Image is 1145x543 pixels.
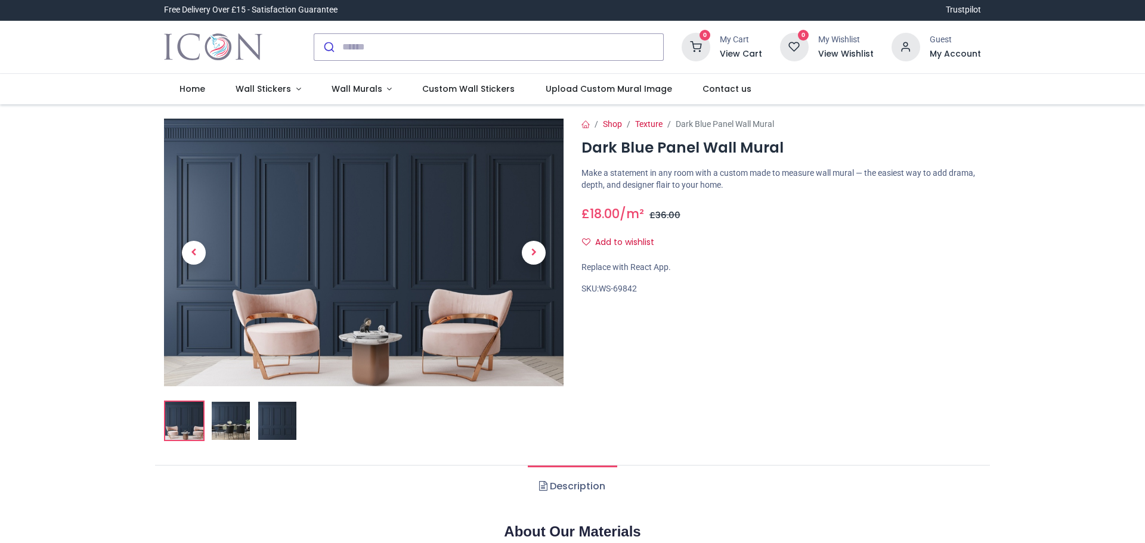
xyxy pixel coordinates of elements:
a: My Account [930,48,981,60]
span: Custom Wall Stickers [422,83,515,95]
span: Home [180,83,205,95]
span: Dark Blue Panel Wall Mural [676,119,774,129]
div: Guest [930,34,981,46]
a: Shop [603,119,622,129]
span: /m² [620,205,644,222]
img: Dark Blue Panel Wall Mural [164,119,564,386]
img: Icon Wall Stickers [164,30,262,64]
a: Wall Stickers [220,74,316,105]
a: Texture [635,119,663,129]
span: Contact us [703,83,751,95]
span: Wall Stickers [236,83,291,95]
img: WS-69842-03 [258,402,296,440]
h2: About Our Materials [164,522,981,542]
span: WS-69842 [599,284,637,293]
div: My Wishlist [818,34,874,46]
a: Wall Murals [316,74,407,105]
div: My Cart [720,34,762,46]
span: 36.00 [655,209,680,221]
h1: Dark Blue Panel Wall Mural [581,138,981,158]
a: Previous [164,159,224,346]
button: Add to wishlistAdd to wishlist [581,232,664,253]
span: £ [649,209,680,221]
a: 0 [780,41,809,51]
button: Submit [314,34,342,60]
sup: 0 [798,30,809,41]
i: Add to wishlist [582,238,590,246]
img: Dark Blue Panel Wall Mural [165,402,203,440]
span: 18.00 [590,205,620,222]
div: Replace with React App. [581,262,981,274]
a: View Wishlist [818,48,874,60]
a: View Cart [720,48,762,60]
span: Wall Murals [332,83,382,95]
div: Free Delivery Over £15 - Satisfaction Guarantee [164,4,338,16]
span: Previous [182,241,206,265]
span: £ [581,205,620,222]
img: WS-69842-02 [212,402,250,440]
span: Upload Custom Mural Image [546,83,672,95]
p: Make a statement in any room with a custom made to measure wall mural — the easiest way to add dr... [581,167,981,191]
a: Trustpilot [946,4,981,16]
span: Next [522,241,546,265]
a: 0 [682,41,710,51]
sup: 0 [700,30,711,41]
a: Logo of Icon Wall Stickers [164,30,262,64]
a: Description [528,466,617,507]
div: SKU: [581,283,981,295]
a: Next [504,159,564,346]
